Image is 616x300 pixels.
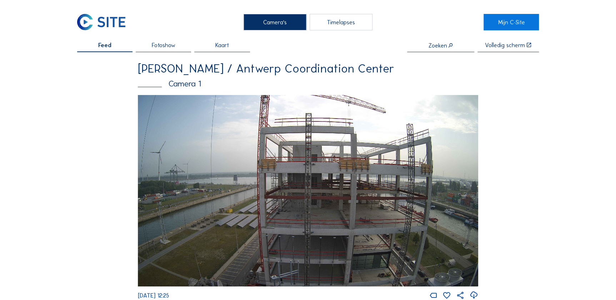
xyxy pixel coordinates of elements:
div: Camera 1 [138,80,479,88]
span: Kaart [215,42,229,48]
img: Image [138,95,479,287]
img: C-SITE Logo [77,14,125,30]
span: Feed [98,42,111,48]
a: C-SITE Logo [77,14,132,30]
div: Camera's [244,14,306,30]
div: Timelapses [310,14,372,30]
div: Volledig scherm [485,42,525,48]
div: [PERSON_NAME] / Antwerp Coordination Center [138,63,479,75]
a: Mijn C-Site [484,14,539,30]
span: Fotoshow [152,42,175,48]
span: [DATE] 12:25 [138,292,169,299]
